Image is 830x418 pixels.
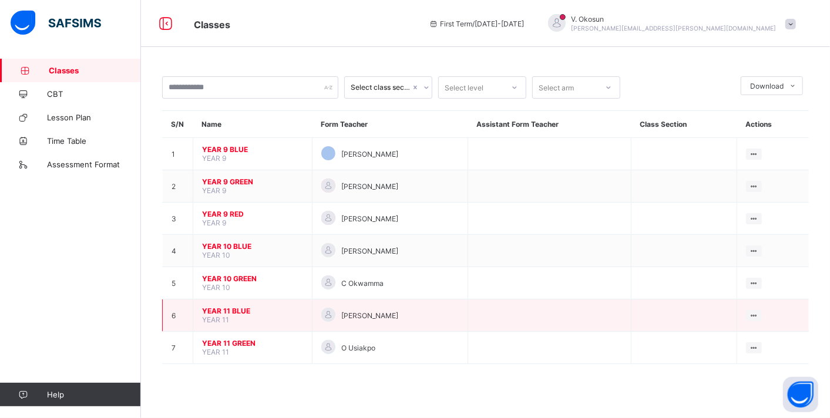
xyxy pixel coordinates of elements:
[163,138,193,170] td: 1
[202,306,303,315] span: YEAR 11 BLUE
[202,242,303,251] span: YEAR 10 BLUE
[49,66,141,75] span: Classes
[193,111,312,138] th: Name
[194,19,230,31] span: Classes
[47,89,141,99] span: CBT
[163,299,193,332] td: 6
[202,251,230,259] span: YEAR 10
[163,111,193,138] th: S/N
[445,76,483,99] div: Select level
[202,218,226,227] span: YEAR 9
[202,210,303,218] span: YEAR 9 RED
[47,390,140,399] span: Help
[202,274,303,283] span: YEAR 10 GREEN
[341,247,398,255] span: [PERSON_NAME]
[783,377,818,412] button: Open asap
[202,177,303,186] span: YEAR 9 GREEN
[750,82,784,90] span: Download
[163,170,193,203] td: 2
[202,283,230,292] span: YEAR 10
[163,235,193,267] td: 4
[163,203,193,235] td: 3
[341,182,398,191] span: [PERSON_NAME]
[202,348,229,356] span: YEAR 11
[631,111,737,138] th: Class Section
[341,150,398,159] span: [PERSON_NAME]
[202,154,226,163] span: YEAR 9
[47,113,141,122] span: Lesson Plan
[11,11,101,35] img: safsims
[202,145,303,154] span: YEAR 9 BLUE
[163,332,193,364] td: 7
[572,25,777,32] span: [PERSON_NAME][EMAIL_ADDRESS][PERSON_NAME][DOMAIN_NAME]
[163,267,193,299] td: 5
[341,279,384,288] span: C Okwamma
[341,311,398,320] span: [PERSON_NAME]
[536,14,802,33] div: V.Okosun
[312,111,468,138] th: Form Teacher
[202,339,303,348] span: YEAR 11 GREEN
[341,343,375,352] span: O Usiakpo
[539,76,574,99] div: Select arm
[47,136,141,146] span: Time Table
[468,111,631,138] th: Assistant Form Teacher
[341,214,398,223] span: [PERSON_NAME]
[737,111,809,138] th: Actions
[202,315,229,324] span: YEAR 11
[202,186,226,195] span: YEAR 9
[47,160,141,169] span: Assessment Format
[351,83,411,92] div: Select class section
[429,19,525,28] span: session/term information
[572,15,777,23] span: V. Okosun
